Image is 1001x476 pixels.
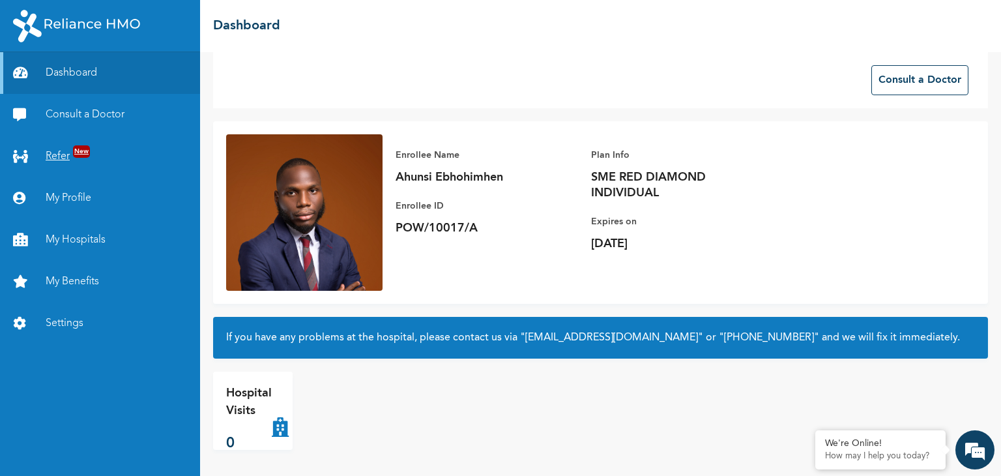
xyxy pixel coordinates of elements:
[7,428,128,438] span: Conversation
[396,147,578,163] p: Enrollee Name
[396,170,578,185] p: Ahunsi Ebhohimhen
[591,236,774,252] p: [DATE]
[396,198,578,214] p: Enrollee ID
[128,406,249,446] div: FAQs
[24,65,53,98] img: d_794563401_company_1708531726252_794563401
[7,360,248,406] textarea: Type your message and hit 'Enter'
[68,73,219,90] div: Chat with us now
[76,166,180,298] span: We're online!
[520,333,703,343] a: "[EMAIL_ADDRESS][DOMAIN_NAME]"
[226,330,975,346] h2: If you have any problems at the hospital, please contact us via or and we will fix it immediately.
[871,65,968,95] button: Consult a Doctor
[825,438,936,449] div: We're Online!
[214,7,245,38] div: Minimize live chat window
[591,214,774,230] p: Expires on
[591,170,774,201] p: SME RED DIAMOND INDIVIDUAL
[719,333,819,343] a: "[PHONE_NUMBER]"
[226,134,383,291] img: Enrollee
[13,10,140,42] img: RelianceHMO's Logo
[591,147,774,163] p: Plan Info
[226,385,272,420] p: Hospital Visits
[396,220,578,236] p: POW/10017/A
[825,451,936,462] p: How may I help you today?
[213,16,280,36] h2: Dashboard
[73,145,90,158] span: New
[226,433,272,454] p: 0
